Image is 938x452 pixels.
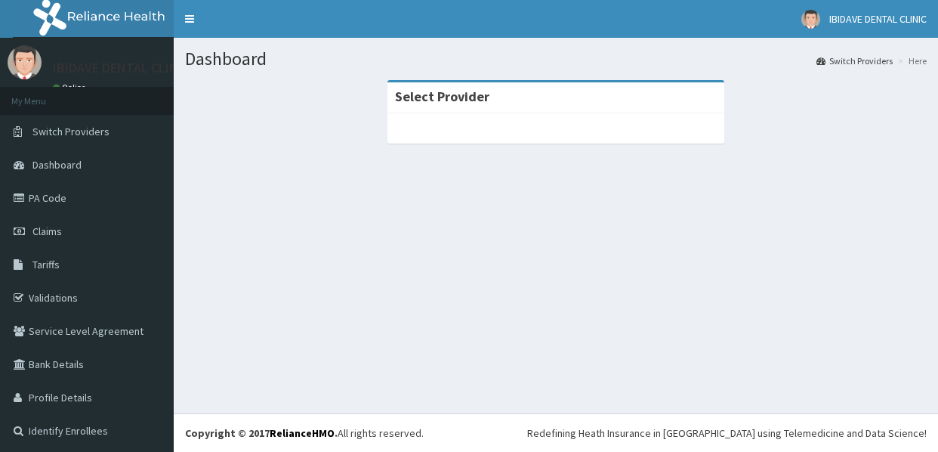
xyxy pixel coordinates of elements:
span: IBIDAVE DENTAL CLINIC [829,12,927,26]
footer: All rights reserved. [174,413,938,452]
span: Tariffs [32,258,60,271]
a: RelianceHMO [270,426,335,440]
div: Redefining Heath Insurance in [GEOGRAPHIC_DATA] using Telemedicine and Data Science! [527,426,927,441]
img: User Image [8,45,42,79]
a: Online [53,82,89,93]
h1: Dashboard [185,49,927,69]
strong: Copyright © 2017 . [185,426,338,440]
img: User Image [801,10,820,29]
span: Dashboard [32,158,82,172]
li: Here [894,54,927,67]
span: Claims [32,224,62,238]
span: Switch Providers [32,125,110,138]
strong: Select Provider [395,88,489,105]
p: IBIDAVE DENTAL CLINIC [53,61,190,75]
a: Switch Providers [816,54,893,67]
